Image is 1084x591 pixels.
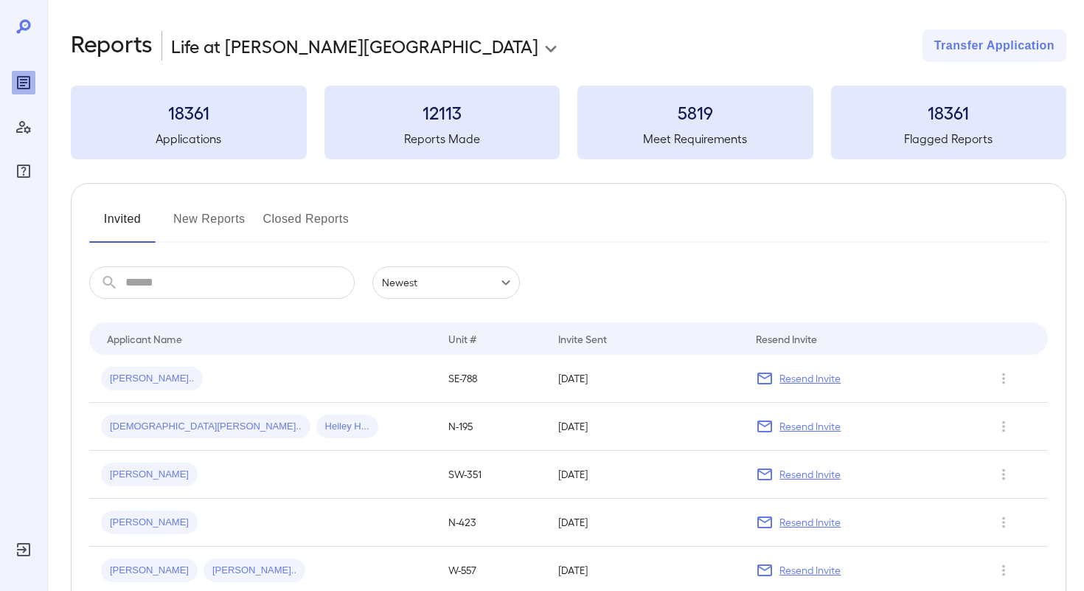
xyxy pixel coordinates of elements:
td: [DATE] [546,403,744,451]
td: [DATE] [546,451,744,499]
h5: Applications [71,130,307,148]
p: Resend Invite [779,419,841,434]
div: Log Out [12,538,35,561]
div: Resend Invite [756,330,817,348]
button: Row Actions [992,511,1015,534]
button: New Reports [173,207,246,243]
h5: Reports Made [324,130,560,148]
div: Reports [12,71,35,94]
span: [PERSON_NAME] [101,564,198,578]
div: Applicant Name [107,330,182,348]
button: Closed Reports [263,207,350,243]
div: Newest [372,266,520,299]
span: [PERSON_NAME] [101,468,198,482]
div: Unit # [448,330,476,348]
div: FAQ [12,159,35,183]
div: Invite Sent [558,330,607,348]
h3: 5819 [577,100,813,124]
span: Heiley H... [316,420,378,434]
summary: 18361Applications12113Reports Made5819Meet Requirements18361Flagged Reports [71,86,1066,159]
h5: Flagged Reports [831,130,1067,148]
h5: Meet Requirements [577,130,813,148]
div: Manage Users [12,115,35,139]
h3: 18361 [71,100,307,124]
td: SE-788 [437,355,546,403]
span: [PERSON_NAME].. [101,372,203,386]
span: [PERSON_NAME].. [204,564,305,578]
td: [DATE] [546,499,744,547]
p: Resend Invite [779,563,841,578]
button: Transfer Application [923,30,1066,62]
button: Row Actions [992,367,1015,390]
h3: 12113 [324,100,560,124]
button: Row Actions [992,463,1015,486]
td: SW-351 [437,451,546,499]
button: Row Actions [992,559,1015,582]
td: N-195 [437,403,546,451]
p: Resend Invite [779,467,841,482]
h3: 18361 [831,100,1067,124]
p: Resend Invite [779,371,841,386]
p: Life at [PERSON_NAME][GEOGRAPHIC_DATA] [171,34,538,58]
button: Invited [89,207,156,243]
td: [DATE] [546,355,744,403]
span: [PERSON_NAME] [101,516,198,530]
h2: Reports [71,30,153,62]
td: N-423 [437,499,546,547]
p: Resend Invite [779,515,841,530]
span: [DEMOGRAPHIC_DATA][PERSON_NAME].. [101,420,310,434]
button: Row Actions [992,415,1015,438]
